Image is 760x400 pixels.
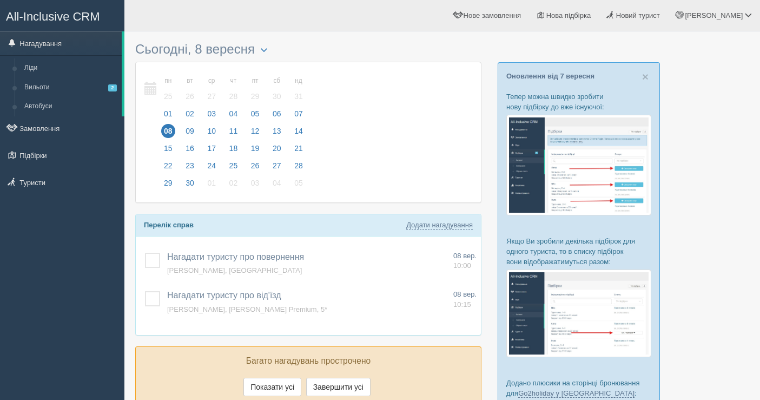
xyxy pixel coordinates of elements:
span: 28 [292,159,306,173]
a: пт 29 [245,70,266,108]
span: 06 [270,107,284,121]
span: 28 [227,89,241,103]
p: Якщо Ви зробили декілька підбірок для одного туриста, то в списку підбірок вони відображатимуться... [506,236,651,267]
span: Нове замовлення [464,11,521,19]
span: 07 [292,107,306,121]
a: 06 [267,108,287,125]
span: 20 [270,141,284,155]
span: 22 [161,159,175,173]
small: нд [292,76,306,86]
a: 15 [158,142,179,160]
a: 18 [223,142,244,160]
span: 26 [183,89,197,103]
a: 25 [223,160,244,177]
p: Додано плюсики на сторінці бронювання для : [506,378,651,398]
span: 23 [183,159,197,173]
span: 08 [161,124,175,138]
a: Вильоти2 [19,78,122,97]
a: 17 [201,142,222,160]
a: Go2holiday у [GEOGRAPHIC_DATA] [518,389,635,398]
a: 23 [180,160,200,177]
span: 10 [204,124,219,138]
small: пт [248,76,262,86]
span: 25 [227,159,241,173]
small: пн [161,76,175,86]
a: чт 28 [223,70,244,108]
span: 24 [204,159,219,173]
span: 31 [292,89,306,103]
a: Ліди [19,58,122,78]
a: 04 [223,108,244,125]
span: Нова підбірка [546,11,591,19]
a: 05 [288,177,306,194]
span: 19 [248,141,262,155]
a: 03 [245,177,266,194]
span: 11 [227,124,241,138]
a: 12 [245,125,266,142]
a: 30 [180,177,200,194]
small: сб [270,76,284,86]
span: 25 [161,89,175,103]
span: 03 [204,107,219,121]
a: нд 31 [288,70,306,108]
a: 08 [158,125,179,142]
a: 05 [245,108,266,125]
small: ср [204,76,219,86]
button: Показати усі [243,378,301,396]
p: Тепер можна швидко зробити нову підбірку до вже існуючої: [506,91,651,112]
span: 14 [292,124,306,138]
span: 27 [204,89,219,103]
span: 27 [270,159,284,173]
a: 03 [201,108,222,125]
button: Close [642,71,649,82]
a: 27 [267,160,287,177]
button: Завершити усі [306,378,371,396]
span: 08 вер. [453,290,477,298]
a: сб 30 [267,70,287,108]
span: 05 [248,107,262,121]
span: 29 [161,176,175,190]
a: 08 вер. 10:00 [453,251,477,271]
span: 21 [292,141,306,155]
a: 11 [223,125,244,142]
span: × [642,70,649,83]
a: 29 [158,177,179,194]
a: 02 [180,108,200,125]
span: 16 [183,141,197,155]
span: Нагадати туристу про повернення [167,252,304,261]
span: 03 [248,176,262,190]
a: 10 [201,125,222,142]
span: All-Inclusive CRM [6,10,100,23]
span: 30 [270,89,284,103]
span: 10:00 [453,261,471,270]
a: 07 [288,108,306,125]
a: [PERSON_NAME], [GEOGRAPHIC_DATA] [167,266,302,274]
a: 04 [267,177,287,194]
span: 30 [183,176,197,190]
span: 13 [270,124,284,138]
a: 16 [180,142,200,160]
a: 02 [223,177,244,194]
a: 20 [267,142,287,160]
span: 29 [248,89,262,103]
a: Нагадати туристу про від'їзд [167,291,281,300]
span: [PERSON_NAME] [685,11,743,19]
a: 26 [245,160,266,177]
span: 15 [161,141,175,155]
b: Перелік справ [144,221,194,229]
span: 2 [108,84,117,91]
a: Додати нагадування [406,221,473,229]
a: [PERSON_NAME], [PERSON_NAME] Premium, 5* [167,305,327,313]
span: 01 [161,107,175,121]
img: %D0%BF%D1%96%D0%B4%D0%B1%D1%96%D1%80%D0%BA%D0%B0-%D1%82%D1%83%D1%80%D0%B8%D1%81%D1%82%D1%83-%D1%8... [506,115,651,215]
span: 17 [204,141,219,155]
a: 14 [288,125,306,142]
p: Багато нагадувань прострочено [144,355,473,368]
a: All-Inclusive CRM [1,1,124,30]
span: 18 [227,141,241,155]
a: 01 [201,177,222,194]
img: %D0%BF%D1%96%D0%B4%D0%B1%D1%96%D1%80%D0%BA%D0%B8-%D0%B3%D1%80%D1%83%D0%BF%D0%B0-%D1%81%D1%80%D0%B... [506,270,651,357]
